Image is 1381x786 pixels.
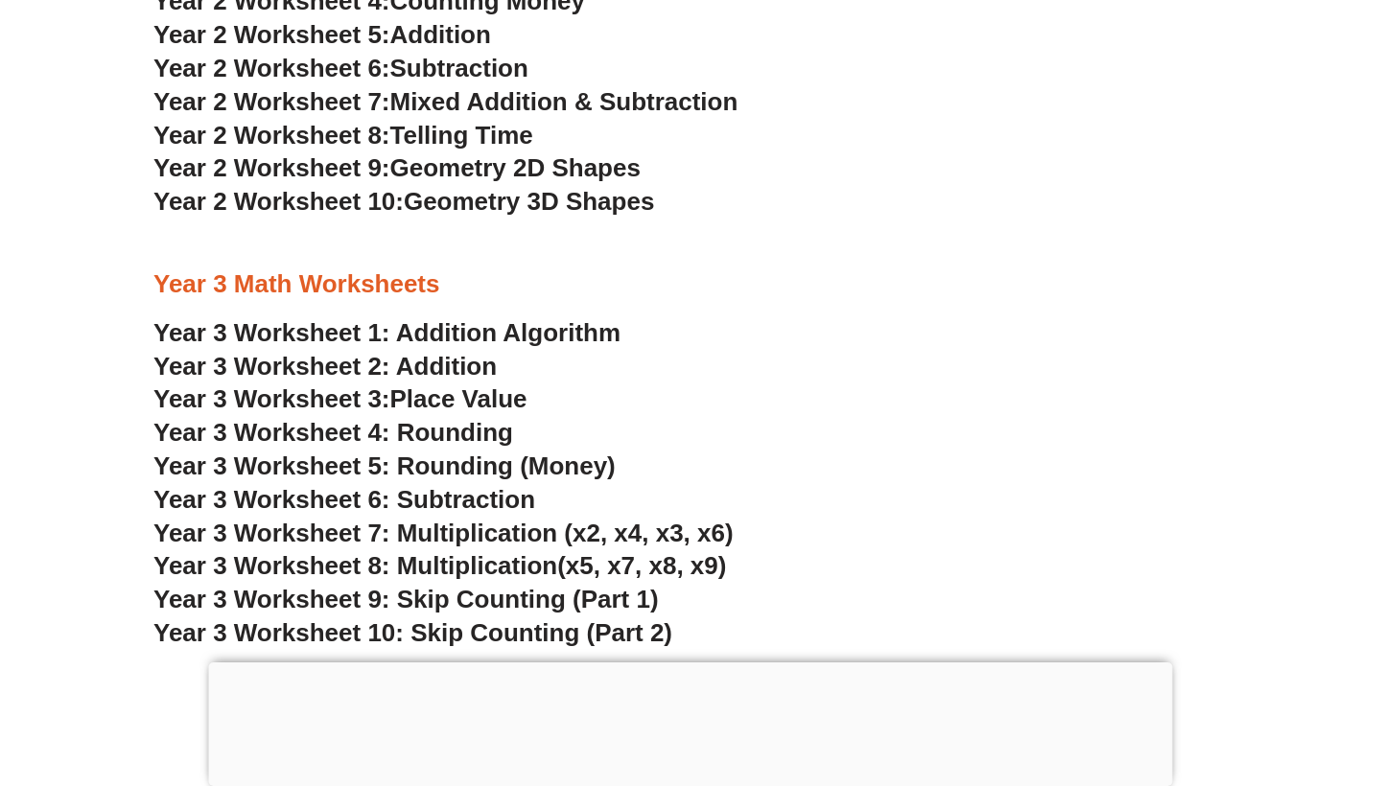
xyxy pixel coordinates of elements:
[390,87,738,116] span: Mixed Addition & Subtraction
[153,87,390,116] span: Year 2 Worksheet 7:
[153,352,497,381] a: Year 3 Worksheet 2: Addition
[153,121,390,150] span: Year 2 Worksheet 8:
[153,485,535,514] a: Year 3 Worksheet 6: Subtraction
[390,54,528,82] span: Subtraction
[153,519,734,547] a: Year 3 Worksheet 7: Multiplication (x2, x4, x3, x6)
[153,187,404,216] span: Year 2 Worksheet 10:
[153,318,620,347] a: Year 3 Worksheet 1: Addition Algorithm
[153,551,726,580] a: Year 3 Worksheet 8: Multiplication(x5, x7, x8, x9)
[153,187,654,216] a: Year 2 Worksheet 10:Geometry 3D Shapes
[153,121,533,150] a: Year 2 Worksheet 8:Telling Time
[153,54,528,82] a: Year 2 Worksheet 6:Subtraction
[153,268,1228,301] h3: Year 3 Math Worksheets
[153,551,557,580] span: Year 3 Worksheet 8: Multiplication
[209,662,1173,781] iframe: Advertisement
[404,187,654,216] span: Geometry 3D Shapes
[153,153,390,182] span: Year 2 Worksheet 9:
[153,418,513,447] a: Year 3 Worksheet 4: Rounding
[390,20,491,49] span: Addition
[390,153,641,182] span: Geometry 2D Shapes
[153,20,390,49] span: Year 2 Worksheet 5:
[153,585,659,613] a: Year 3 Worksheet 9: Skip Counting (Part 1)
[153,153,641,182] a: Year 2 Worksheet 9:Geometry 2D Shapes
[153,54,390,82] span: Year 2 Worksheet 6:
[153,384,390,413] span: Year 3 Worksheet 3:
[1052,569,1381,786] iframe: Chat Widget
[390,384,527,413] span: Place Value
[153,618,672,647] a: Year 3 Worksheet 10: Skip Counting (Part 2)
[557,551,726,580] span: (x5, x7, x8, x9)
[153,20,491,49] a: Year 2 Worksheet 5:Addition
[153,451,616,480] a: Year 3 Worksheet 5: Rounding (Money)
[153,87,737,116] a: Year 2 Worksheet 7:Mixed Addition & Subtraction
[390,121,533,150] span: Telling Time
[153,384,527,413] a: Year 3 Worksheet 3:Place Value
